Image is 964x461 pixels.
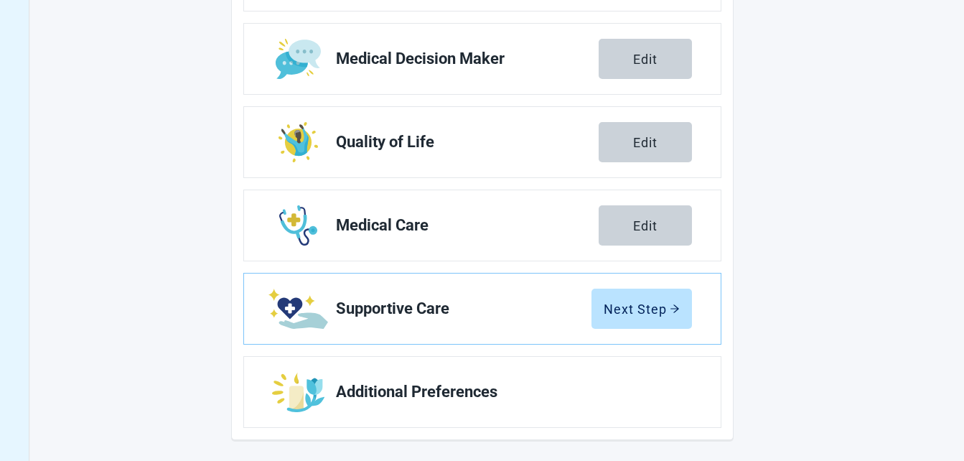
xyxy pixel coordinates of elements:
div: Edit [633,135,658,149]
span: Supportive Care [336,300,591,317]
span: Additional Preferences [336,383,680,401]
span: Quality of Life [336,134,599,151]
a: Edit Medical Decision Maker section [244,24,721,94]
a: Edit Additional Preferences section [244,357,721,427]
a: Edit Quality of Life section [244,107,721,177]
a: Edit Supportive Care section [244,274,721,344]
span: Medical Decision Maker [336,50,599,67]
button: Edit [599,39,692,79]
span: arrow-right [670,304,680,314]
div: Edit [633,218,658,233]
div: Next Step [604,302,680,316]
span: Medical Care [336,217,599,234]
button: Edit [599,122,692,162]
button: Next Steparrow-right [591,289,692,329]
div: Edit [633,52,658,66]
a: Edit Medical Care section [244,190,721,261]
button: Edit [599,205,692,246]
